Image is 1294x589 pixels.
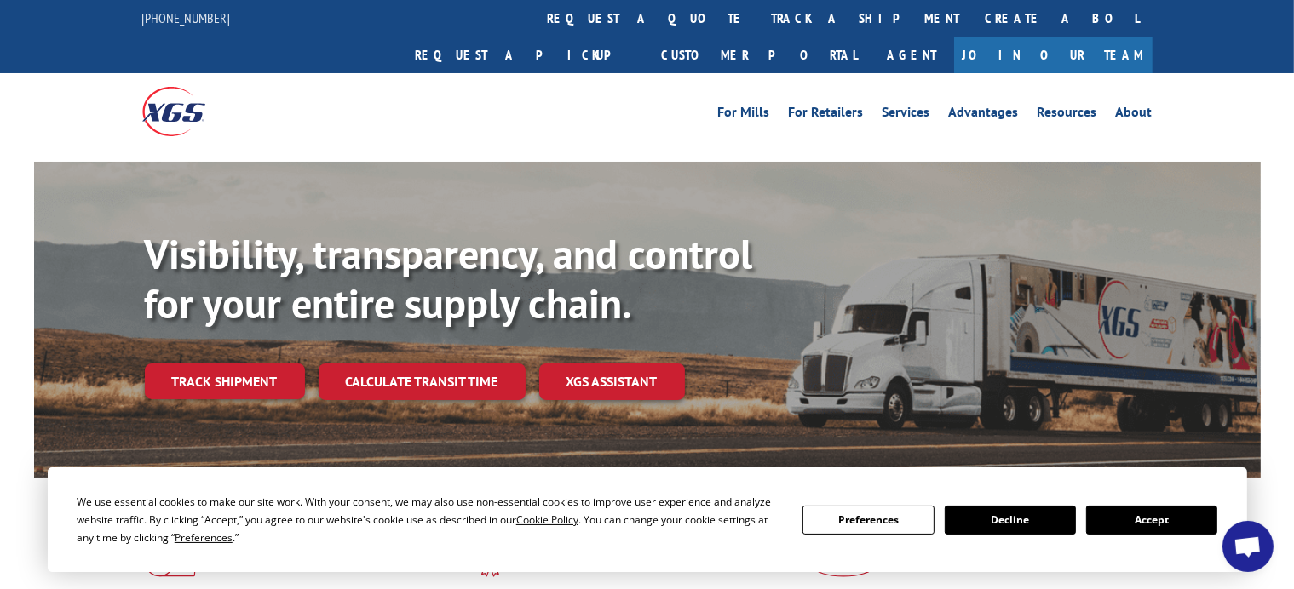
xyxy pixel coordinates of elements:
[789,106,864,124] a: For Retailers
[145,363,305,399] a: Track shipment
[516,512,578,527] span: Cookie Policy
[718,106,770,124] a: For Mills
[1116,106,1153,124] a: About
[319,363,526,400] a: Calculate transit time
[954,37,1153,73] a: Join Our Team
[142,9,231,26] a: [PHONE_NUMBER]
[1222,521,1274,572] a: Open chat
[175,530,233,545] span: Preferences
[871,37,954,73] a: Agent
[48,467,1247,572] div: Cookie Consent Prompt
[403,37,649,73] a: Request a pickup
[883,106,930,124] a: Services
[1086,506,1217,535] button: Accept
[1038,106,1097,124] a: Resources
[649,37,871,73] a: Customer Portal
[802,506,934,535] button: Preferences
[145,227,753,329] b: Visibility, transparency, and control for your entire supply chain.
[539,363,685,400] a: XGS ASSISTANT
[77,493,782,546] div: We use essential cookies to make our site work. With your consent, we may also use non-essential ...
[949,106,1019,124] a: Advantages
[945,506,1076,535] button: Decline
